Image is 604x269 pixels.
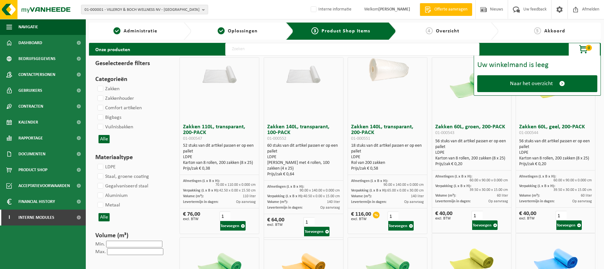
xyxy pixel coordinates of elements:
[519,131,538,135] span: 01-000544
[399,27,486,35] a: 4Overzicht
[183,124,256,141] h3: Zakken 110L, transparant, 200-PACK
[18,162,47,178] span: Product Shop
[98,135,110,143] button: Alle
[327,200,340,204] span: 140 liter
[95,75,168,84] h3: Categorieën
[388,212,398,221] input: 1
[426,27,433,34] span: 4
[95,59,168,68] h3: Geselecteerde filters
[276,57,330,84] img: 01-000552
[534,27,541,34] span: 5
[18,146,45,162] span: Documenten
[183,160,256,166] div: Karton van 8 rollen, 200 zakken (8 x 25)
[388,221,414,231] button: Toevoegen
[435,156,508,161] div: Karton van 8 rollen, 200 zakken (8 x 25)
[435,194,456,198] span: Volume (m³):
[581,194,592,198] span: 60 liter
[218,27,225,34] span: 2
[183,154,256,160] div: LDPE
[18,19,38,35] span: Navigatie
[113,27,120,34] span: 1
[96,172,149,181] label: Staal, groene coating
[81,5,208,14] button: 01-000001 - VILLEROY & BOCH WELLNESS NV - [GEOGRAPHIC_DATA]
[18,51,56,67] span: Bedrijfsgegevens
[96,113,121,122] label: Bigbags
[92,27,179,35] a: 1Administratie
[267,217,284,227] div: € 64,00
[18,130,43,146] span: Rapportage
[96,191,128,200] label: Aluminium
[267,194,303,198] span: Verpakking (L x B x H):
[96,84,119,94] label: Zakken
[18,114,38,130] span: Kalender
[568,43,600,56] button: 0
[183,200,218,204] span: Levertermijn in dagen:
[488,199,508,203] span: Op aanvraag
[96,162,116,172] label: LDPE
[183,217,200,221] span: excl. BTW
[519,161,592,167] div: Prijs/zak € 0,20
[435,217,452,220] span: excl. BTW
[556,211,567,220] input: 1
[572,199,592,203] span: Op aanvraag
[18,194,55,210] span: Financial History
[383,183,424,187] span: 90.00 x 140.00 x 0.000 cm
[183,166,256,171] div: Prijs/zak € 0,38
[435,184,471,188] span: Verpakking (L x B x H):
[351,136,370,141] span: 01-000551
[351,166,424,171] div: Prijs/zak € 0,58
[435,131,454,135] span: 01-000543
[435,211,452,220] div: € 40,00
[470,178,508,182] span: 60.00 x 90.00 x 0.000 cm
[420,3,472,16] a: Offerte aanvragen
[85,5,200,15] span: 01-000001 - VILLEROY & BOCH WELLNESS NV - [GEOGRAPHIC_DATA]
[183,189,219,192] span: Verpakking (L x B x H):
[445,57,499,111] img: 01-000543
[553,188,592,192] span: 39.50 x 30.00 x 15.00 cm
[183,194,204,198] span: Volume (m³):
[435,150,508,156] div: LDPE
[497,194,508,198] span: 60 liter
[519,217,536,220] span: excl. BTW
[519,184,555,188] span: Verpakking (L x B x H):
[267,171,340,177] div: Prijs/zak € 0,64
[89,43,137,56] h2: Onze producten
[96,200,120,210] label: Metaal
[351,160,424,166] div: Rol van 200 zakken
[519,138,592,167] div: 56 stuks van dit artikel passen er op een pallet
[472,220,498,230] button: Toevoegen
[18,210,54,225] span: Interne modules
[267,200,288,204] span: Volume (m³):
[477,75,597,92] a: Naar het overzicht
[228,29,258,34] span: Oplossingen
[351,124,424,141] h3: Zakken 140L, transparant, 200-PACK
[243,194,256,198] span: 110 liter
[267,160,340,171] div: [PERSON_NAME] met 4 rollen, 100 zakken (4 x 25)
[351,179,388,183] span: Afmetingen (L x B x H):
[435,138,508,167] div: 56 stuks van dit artikel passen er op een pallet
[436,29,459,34] span: Overzicht
[18,178,70,194] span: Acceptatievoorwaarden
[183,136,202,141] span: 01-000547
[519,124,592,137] h3: Zakken 60L, geel, 200-PACK
[124,29,157,34] span: Administratie
[267,143,340,177] div: 60 stuks van dit artikel passen er op een pallet
[320,206,340,210] span: Op aanvraag
[303,194,340,198] span: 40.50 x 0.00 x 15.00 cm
[18,83,42,98] span: Gebruikers
[435,161,508,167] div: Prijs/zak € 0,20
[304,227,329,236] button: Toevoegen
[267,136,286,141] span: 01-000552
[18,98,43,114] span: Contracten
[378,7,410,12] strong: [PERSON_NAME]
[311,27,318,34] span: 3
[519,156,592,161] div: Karton van 8 rollen, 200 zakken (8 x 25)
[183,212,200,221] div: € 76,00
[477,61,597,69] div: Uw winkelmand is leeg
[404,200,424,204] span: Op aanvraag
[519,194,540,198] span: Volume (m³):
[18,67,55,83] span: Contactpersonen
[435,175,472,178] span: Afmetingen (L x B x H):
[544,29,565,34] span: Akkoord
[267,206,302,210] span: Levertermijn in dagen:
